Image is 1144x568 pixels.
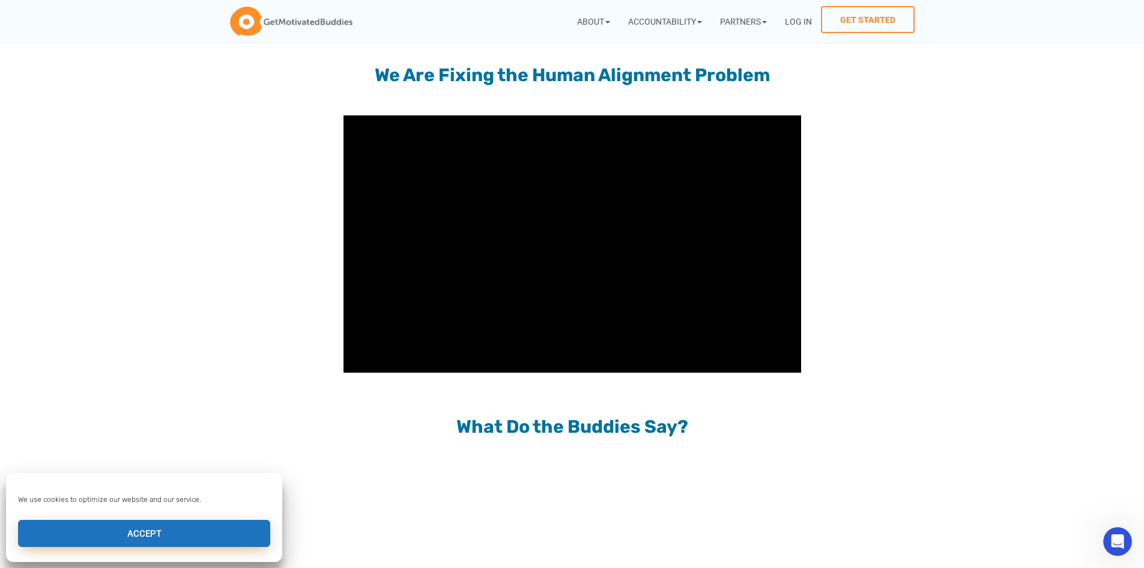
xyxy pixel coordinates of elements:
[1103,527,1132,556] iframe: Intercom live chat
[344,115,801,373] iframe: GetMotivatedBuddies - Fixing the AI Alignment Problem through Human Alignment
[18,520,270,547] button: Accept
[264,64,880,87] h2: We Are Fixing the Human Alignment Problem
[264,415,880,439] h2: What Do the Buddies Say?
[18,494,269,505] div: We use cookies to optimize our website and our service.
[568,6,619,37] a: About
[776,6,821,37] a: Log In
[821,6,915,33] a: Get Started
[619,6,711,37] a: Accountability
[230,7,353,37] img: GetMotivatedBuddies
[711,6,776,37] a: Partners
